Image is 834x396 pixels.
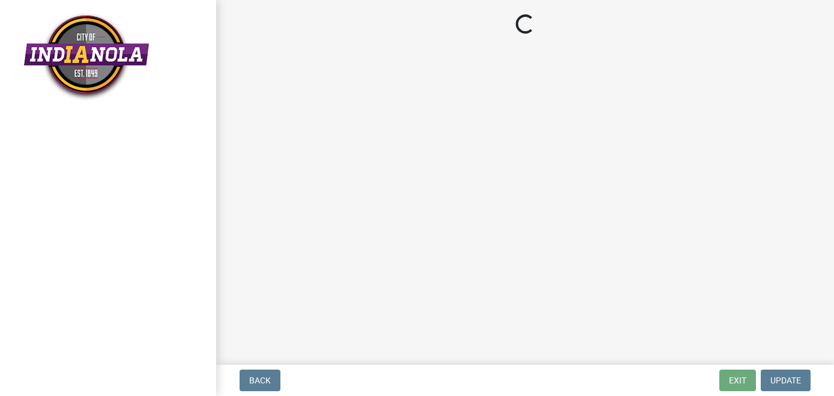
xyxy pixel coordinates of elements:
[761,370,811,391] button: Update
[24,13,149,101] img: City of Indianola, Iowa
[770,376,801,385] span: Update
[240,370,280,391] button: Back
[719,370,756,391] button: Exit
[249,376,271,385] span: Back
